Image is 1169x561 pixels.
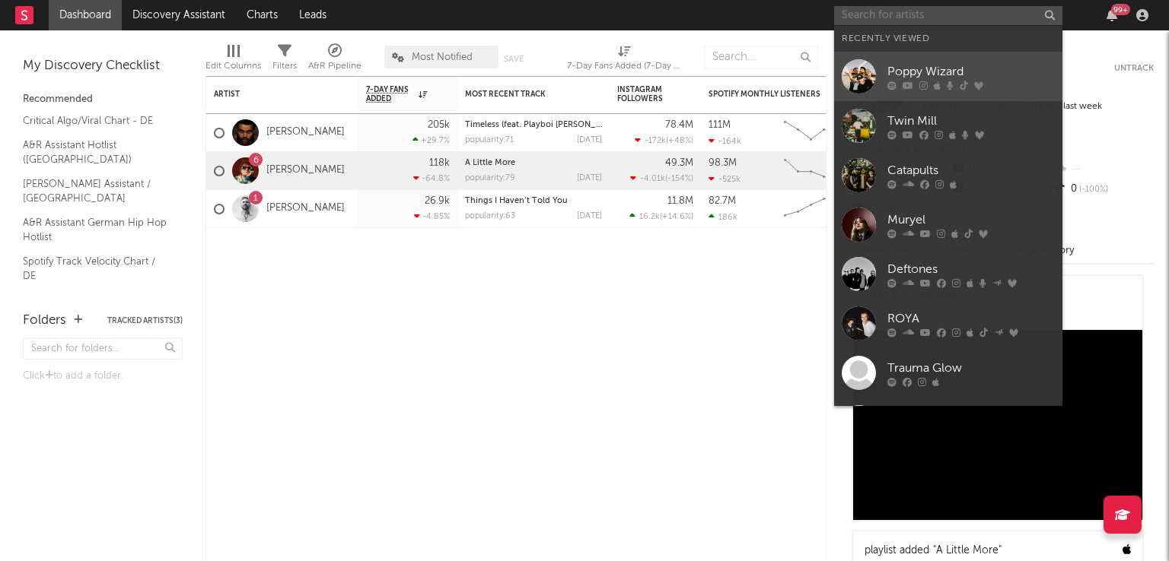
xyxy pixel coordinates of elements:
[834,101,1062,151] a: Twin Mill
[668,137,691,145] span: +48 %
[214,90,328,99] div: Artist
[465,159,515,167] a: A Little More
[413,173,450,183] div: -64.8 %
[639,213,660,221] span: 16.2k
[412,135,450,145] div: +29.7 %
[834,151,1062,200] a: Catapults
[272,38,297,82] div: Filters
[23,113,167,129] a: Critical Algo/Viral Chart - DE
[635,135,693,145] div: ( )
[23,90,183,109] div: Recommended
[465,90,579,99] div: Most Recent Track
[504,55,524,63] button: Save
[1077,185,1108,194] span: -100 %
[704,46,818,68] input: Search...
[465,136,514,144] div: popularity: 71
[1114,61,1154,76] button: Untrack
[23,312,66,330] div: Folders
[834,52,1062,101] a: Poppy Wizard
[23,253,167,284] a: Spotify Track Velocity Chart / DE
[107,317,183,325] button: Tracked Artists(3)
[23,338,183,360] input: Search for folders...
[887,161,1055,179] div: Catapults
[709,196,736,206] div: 82.7M
[1111,4,1130,15] div: 99 +
[617,85,671,103] div: Instagram Followers
[865,543,1002,559] div: playlist added
[428,120,450,130] div: 205k
[567,57,681,75] div: 7-Day Fans Added (7-Day Fans Added)
[665,120,693,130] div: 78.4M
[709,174,741,184] div: -525k
[887,359,1055,377] div: Trauma Glow
[842,30,1055,48] div: Recently Viewed
[425,196,450,206] div: 26.9k
[23,57,183,75] div: My Discovery Checklist
[465,212,515,220] div: popularity: 63
[887,260,1055,278] div: Deftones
[465,121,602,129] div: Timeless (feat. Playboi Carti & Doechii) - Remix
[640,175,665,183] span: -4.01k
[777,152,846,190] svg: Chart title
[933,545,1002,556] a: "A Little More"
[1107,9,1117,21] button: 99+
[205,57,261,75] div: Edit Columns
[567,38,681,82] div: 7-Day Fans Added (7-Day Fans Added)
[667,196,693,206] div: 11.8M
[645,137,666,145] span: -172k
[465,121,698,129] a: Timeless (feat. Playboi [PERSON_NAME] & Doechii) - Remix
[834,200,1062,249] a: Muryel
[465,159,602,167] div: A Little More
[23,176,167,207] a: [PERSON_NAME] Assistant / [GEOGRAPHIC_DATA]
[709,136,741,146] div: -164k
[366,85,415,103] span: 7-Day Fans Added
[272,57,297,75] div: Filters
[629,211,693,221] div: ( )
[667,175,691,183] span: -154 %
[709,90,823,99] div: Spotify Monthly Listeners
[709,120,731,130] div: 111M
[465,197,602,205] div: Things I Haven’t Told You
[777,114,846,152] svg: Chart title
[834,398,1062,447] a: Turnstile
[709,212,737,222] div: 186k
[1053,179,1154,199] div: 0
[887,211,1055,229] div: Muryel
[266,164,345,177] a: [PERSON_NAME]
[887,112,1055,130] div: Twin Mill
[1053,160,1154,179] div: --
[205,38,261,82] div: Edit Columns
[887,309,1055,328] div: ROYA
[308,57,362,75] div: A&R Pipeline
[308,38,362,82] div: A&R Pipeline
[577,136,602,144] div: [DATE]
[709,158,737,168] div: 98.3M
[412,52,473,62] span: Most Notified
[630,173,693,183] div: ( )
[577,212,602,220] div: [DATE]
[887,62,1055,81] div: Poppy Wizard
[23,367,183,385] div: Click to add a folder.
[23,137,167,168] a: A&R Assistant Hotlist ([GEOGRAPHIC_DATA])
[777,190,846,228] svg: Chart title
[834,249,1062,299] a: Deftones
[577,174,602,182] div: [DATE]
[465,174,515,182] div: popularity: 79
[834,348,1062,398] a: Trauma Glow
[665,158,693,168] div: 49.3M
[834,299,1062,348] a: ROYA
[266,126,345,139] a: [PERSON_NAME]
[429,158,450,168] div: 118k
[465,197,568,205] a: Things I Haven’t Told You
[662,213,691,221] span: +14.6 %
[23,214,167,246] a: A&R Assistant German Hip Hop Hotlist
[834,6,1062,25] input: Search for artists
[414,211,450,221] div: -4.85 %
[266,202,345,215] a: [PERSON_NAME]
